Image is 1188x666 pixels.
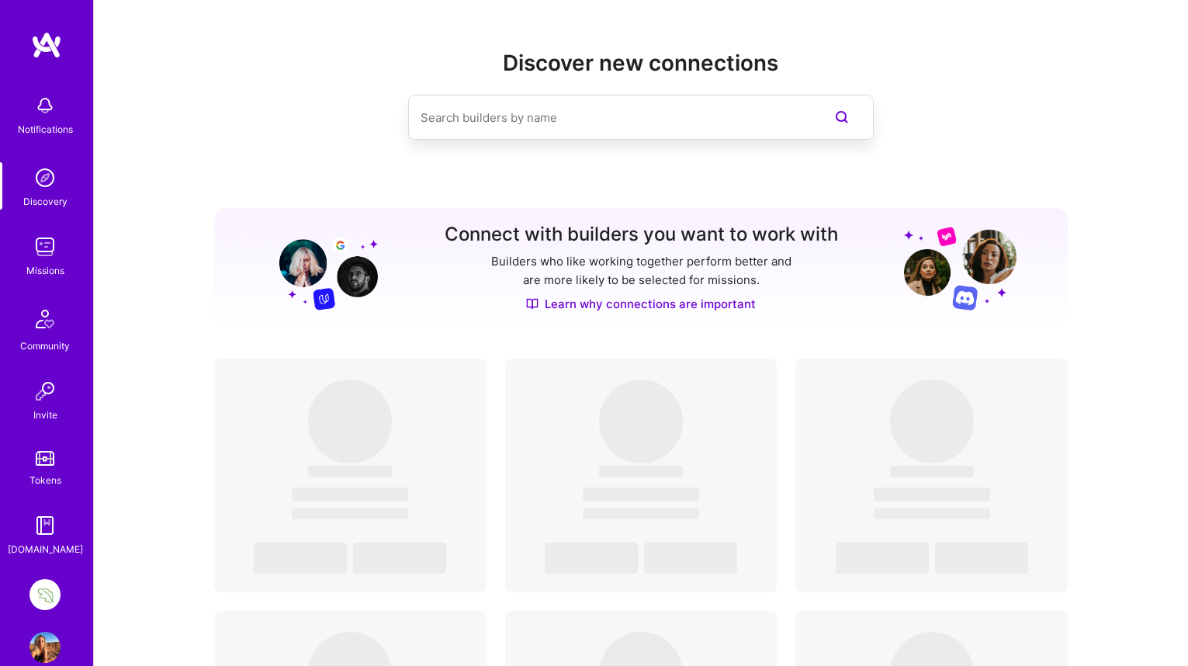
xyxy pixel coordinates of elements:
[29,510,61,541] img: guide book
[599,380,683,463] span: ‌
[292,508,408,519] span: ‌
[8,541,83,557] div: [DOMAIN_NAME]
[890,380,974,463] span: ‌
[29,472,61,488] div: Tokens
[445,224,838,246] h3: Connect with builders you want to work with
[644,543,737,574] span: ‌
[26,632,64,663] a: User Avatar
[526,296,756,312] a: Learn why connections are important
[904,226,1017,310] img: Grow your network
[23,193,68,210] div: Discovery
[20,338,70,354] div: Community
[890,466,974,477] span: ‌
[29,632,61,663] img: User Avatar
[874,508,990,519] span: ‌
[29,579,61,610] img: Lettuce Financial
[583,487,699,501] span: ‌
[421,98,799,137] input: Search builders by name
[26,300,64,338] img: Community
[545,543,638,574] span: ‌
[308,380,392,463] span: ‌
[874,487,990,501] span: ‌
[265,225,378,310] img: Grow your network
[36,451,54,466] img: tokens
[214,50,1068,76] h2: Discover new connections
[26,262,64,279] div: Missions
[29,90,61,121] img: bell
[308,466,392,477] span: ‌
[31,31,62,59] img: logo
[292,487,408,501] span: ‌
[488,252,795,290] p: Builders who like working together perform better and are more likely to be selected for missions.
[29,162,61,193] img: discovery
[599,466,683,477] span: ‌
[29,231,61,262] img: teamwork
[353,543,446,574] span: ‌
[935,543,1028,574] span: ‌
[583,508,699,519] span: ‌
[26,579,64,610] a: Lettuce Financial
[29,376,61,407] img: Invite
[526,297,539,310] img: Discover
[254,543,347,574] span: ‌
[833,108,851,127] i: icon SearchPurple
[18,121,73,137] div: Notifications
[836,543,929,574] span: ‌
[33,407,57,423] div: Invite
